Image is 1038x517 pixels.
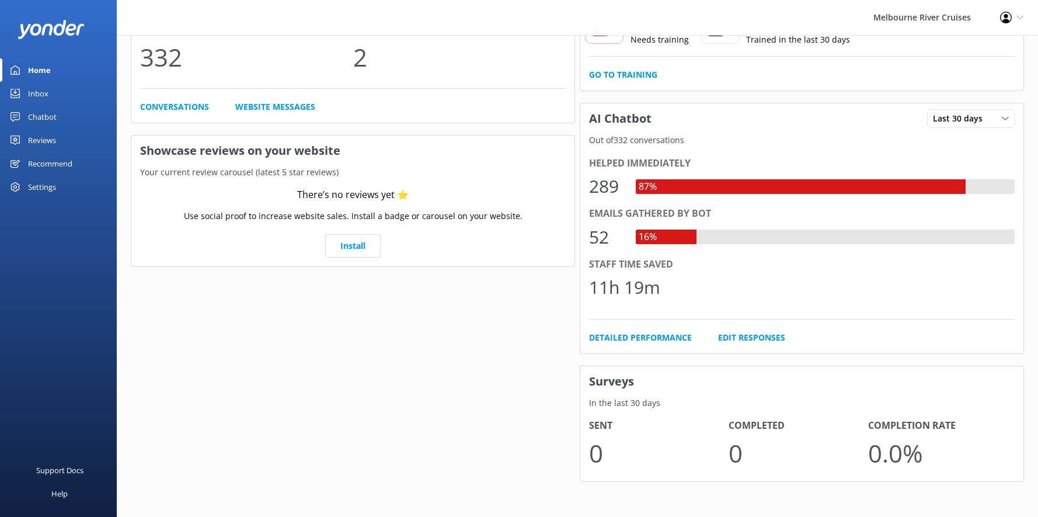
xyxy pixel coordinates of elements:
[631,33,689,46] p: Needs training
[131,136,574,166] h3: Showcase reviews on your website
[589,433,729,473] p: 0
[589,156,1015,171] div: Helped immediately
[28,82,48,105] div: Inbox
[589,223,624,251] div: 52
[580,366,1023,397] h3: Surveys
[36,459,83,482] div: Support Docs
[729,433,868,473] p: 0
[589,257,1015,272] div: Staff time saved
[589,172,624,200] div: 289
[933,112,990,125] span: Last 30 days
[325,234,381,258] a: Install
[131,166,574,179] p: Your current review carousel (latest 5 star reviews)
[184,210,523,223] p: Use social proof to increase website sales. Install a badge or carousel on your website.
[235,100,315,113] a: Website Messages
[18,20,85,39] img: yonder-white-logo.png
[140,37,353,77] p: 332
[297,188,409,203] div: There’s no reviews yet ⭐
[868,433,1008,473] p: 0.0 %
[28,129,56,152] div: Reviews
[28,175,56,199] div: Settings
[589,206,1015,221] div: Emails gathered by bot
[140,100,209,113] a: Conversations
[746,33,850,46] p: Trained in the last 30 days
[589,418,729,433] h4: Sent
[589,68,657,81] a: Go to Training
[729,418,868,433] h4: Completed
[28,152,72,175] div: Recommend
[636,230,660,245] div: 16%
[868,418,1008,433] h4: Completion Rate
[589,273,660,301] div: 11h 19m
[28,58,51,82] div: Home
[718,331,785,344] a: Edit Responses
[51,482,68,505] div: Help
[28,105,57,129] div: Chatbot
[589,331,692,344] a: Detailed Performance
[580,103,660,134] h3: AI Chatbot
[580,397,1023,410] p: In the last 30 days
[353,37,566,77] p: 2
[580,134,1023,147] p: Out of 332 conversations
[636,179,660,195] div: 87%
